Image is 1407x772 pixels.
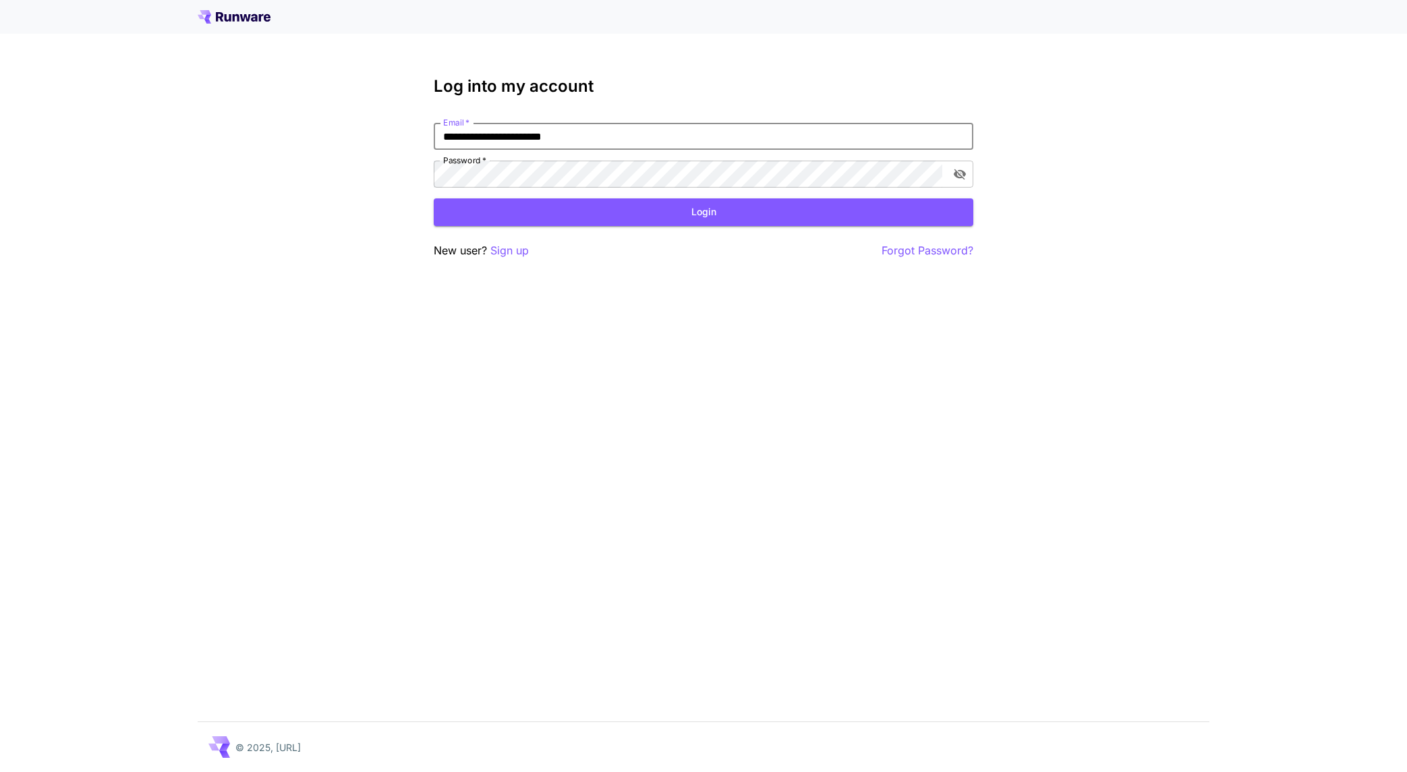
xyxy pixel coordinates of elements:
[434,77,973,96] h3: Log into my account
[434,242,529,259] p: New user?
[235,740,301,754] p: © 2025, [URL]
[443,155,486,166] label: Password
[882,242,973,259] button: Forgot Password?
[490,242,529,259] button: Sign up
[443,117,469,128] label: Email
[948,162,972,186] button: toggle password visibility
[434,198,973,226] button: Login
